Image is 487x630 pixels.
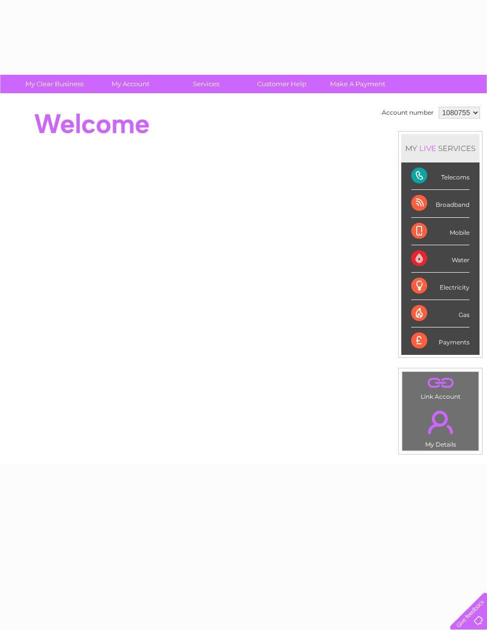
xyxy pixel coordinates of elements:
div: MY SERVICES [401,134,480,162]
div: Payments [411,327,470,354]
a: My Account [89,75,171,93]
div: Gas [411,300,470,327]
a: My Clear Business [13,75,96,93]
a: Customer Help [241,75,323,93]
a: . [405,405,476,440]
div: Electricity [411,273,470,300]
td: My Details [402,402,479,451]
a: Make A Payment [317,75,399,93]
td: Link Account [402,371,479,403]
div: Telecoms [411,162,470,190]
div: LIVE [417,144,438,153]
a: . [405,374,476,392]
div: Mobile [411,218,470,245]
a: Services [165,75,247,93]
td: Account number [379,104,436,121]
div: Water [411,245,470,273]
div: Broadband [411,190,470,217]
